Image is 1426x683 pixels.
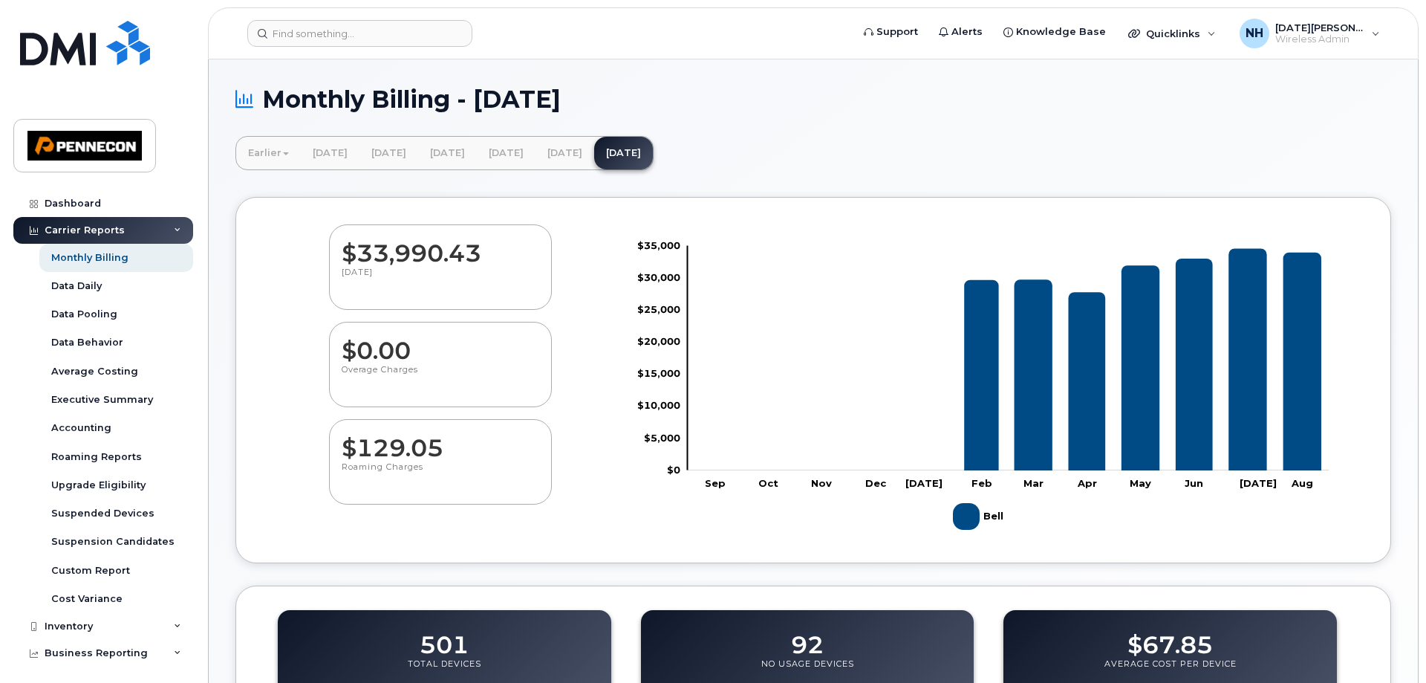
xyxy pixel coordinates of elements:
g: Bell [696,248,1321,470]
tspan: [DATE] [1240,476,1277,488]
g: Bell [953,497,1006,536]
tspan: $15,000 [637,367,680,379]
a: [DATE] [477,137,535,169]
dd: $67.85 [1127,617,1213,658]
p: Roaming Charges [342,462,539,488]
g: Legend [953,497,1006,536]
a: Earlier [236,137,301,169]
p: Overage Charges [342,364,539,391]
tspan: $30,000 [637,271,680,282]
tspan: Oct [758,476,778,488]
tspan: Dec [865,476,887,488]
g: Chart [637,239,1329,535]
a: [DATE] [301,137,359,169]
dd: 501 [420,617,469,658]
tspan: Aug [1291,476,1313,488]
h1: Monthly Billing - [DATE] [235,86,1391,112]
tspan: Nov [811,476,832,488]
tspan: $0 [667,463,680,475]
tspan: Feb [971,476,992,488]
tspan: Apr [1077,476,1097,488]
p: [DATE] [342,267,539,294]
tspan: [DATE] [905,476,942,488]
dd: $33,990.43 [342,225,539,267]
tspan: May [1130,476,1151,488]
tspan: $35,000 [637,239,680,250]
tspan: $20,000 [637,335,680,347]
a: [DATE] [418,137,477,169]
a: [DATE] [359,137,418,169]
tspan: Jun [1185,476,1203,488]
dd: 92 [791,617,824,658]
a: [DATE] [535,137,594,169]
tspan: $5,000 [644,431,680,443]
tspan: Sep [705,476,726,488]
tspan: Mar [1023,476,1044,488]
tspan: $25,000 [637,302,680,314]
dd: $0.00 [342,323,539,364]
dd: $129.05 [342,420,539,462]
a: [DATE] [594,137,653,169]
tspan: $10,000 [637,399,680,411]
